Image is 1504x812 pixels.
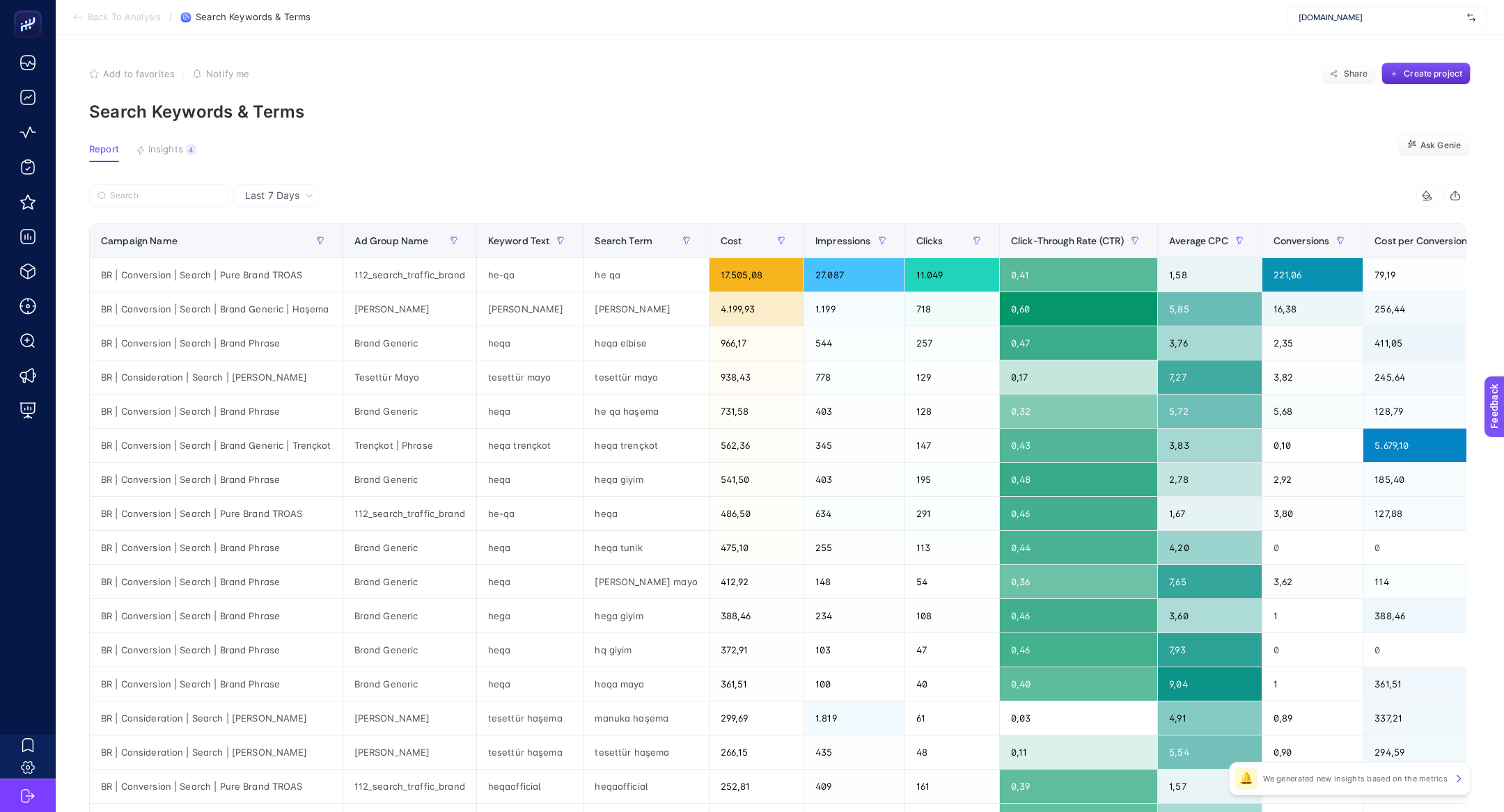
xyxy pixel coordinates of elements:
[583,770,708,803] div: heqaofficial
[1000,633,1157,667] div: 0,46
[710,565,804,598] div: 412,92
[1000,429,1157,462] div: 0,43
[1262,565,1363,598] div: 3,62
[710,770,804,803] div: 252,81
[1363,599,1501,632] div: 388,46
[477,326,583,360] div: heqa
[1000,497,1157,530] div: 0,46
[1363,395,1501,428] div: 128,79
[1262,463,1363,496] div: 2,92
[1404,68,1462,79] span: Create project
[90,770,343,803] div: BR | Conversion | Search | Pure Brand TROAS
[804,258,904,292] div: 27.087
[343,292,476,326] div: [PERSON_NAME]
[1158,497,1262,530] div: 1,67
[1000,701,1157,735] div: 0,03
[477,395,583,428] div: heqa
[1262,667,1363,701] div: 1
[710,531,804,564] div: 475,10
[90,735,343,769] div: BR | Consideration | Search | [PERSON_NAME]
[1363,258,1501,292] div: 79,19
[88,12,161,23] span: Back To Analysis
[905,395,999,428] div: 128
[90,292,343,326] div: BR | Conversion | Search | Brand Generic | Haşema
[186,144,196,155] div: 4
[90,326,343,360] div: BR | Conversion | Search | Brand Phrase
[1262,599,1363,632] div: 1
[905,735,999,769] div: 48
[804,770,904,803] div: 409
[905,599,999,632] div: 108
[710,292,804,326] div: 4.199,93
[804,395,904,428] div: 403
[477,735,583,769] div: tesettür haşema
[583,463,708,496] div: heqa giyim
[343,735,476,769] div: [PERSON_NAME]
[1000,395,1157,428] div: 0,32
[1169,235,1228,246] span: Average CPC
[804,565,904,598] div: 148
[710,599,804,632] div: 388,46
[89,144,119,155] span: Report
[343,599,476,632] div: Brand Generic
[583,326,708,360] div: heqa elbise
[477,258,583,292] div: he-qa
[477,599,583,632] div: hega
[343,497,476,530] div: 112_search_traffic_brand
[343,565,476,598] div: Brand Generic
[343,326,476,360] div: Brand Generic
[710,735,804,769] div: 266,15
[90,429,343,462] div: BR | Conversion | Search | Brand Generic | Trençkot
[343,258,476,292] div: 112_search_traffic_brand
[1274,235,1330,246] span: Conversions
[583,292,708,326] div: [PERSON_NAME]
[89,102,1471,122] p: Search Keywords & Terms
[1000,463,1157,496] div: 0,48
[905,497,999,530] div: 291
[1158,360,1262,394] div: 7,27
[148,144,183,155] span: Insights
[583,599,708,632] div: hega giyim
[1262,258,1363,292] div: 221,06
[8,4,53,15] span: Feedback
[710,326,804,360] div: 966,17
[1000,599,1157,632] div: 0,46
[583,565,708,598] div: [PERSON_NAME] mayo
[905,429,999,462] div: 147
[1000,667,1157,701] div: 0,40
[1262,395,1363,428] div: 5,68
[1263,773,1448,784] p: We generated new insights based on the metrics
[583,497,708,530] div: heqa
[804,463,904,496] div: 403
[804,667,904,701] div: 100
[343,395,476,428] div: Brand Generic
[90,395,343,428] div: BR | Conversion | Search | Brand Phrase
[1381,63,1471,85] button: Create project
[905,292,999,326] div: 718
[1262,292,1363,326] div: 16,38
[343,701,476,735] div: [PERSON_NAME]
[477,667,583,701] div: heqa
[583,429,708,462] div: heqa trençkot
[354,235,429,246] span: Ad Group Name
[101,235,178,246] span: Campaign Name
[583,735,708,769] div: tesettür haşema
[1158,633,1262,667] div: 7,93
[710,429,804,462] div: 562,36
[583,633,708,667] div: hq giyim
[477,292,583,326] div: [PERSON_NAME]
[905,701,999,735] div: 61
[710,395,804,428] div: 731,58
[905,326,999,360] div: 257
[1158,292,1262,326] div: 5,85
[1363,701,1501,735] div: 337,21
[1363,463,1501,496] div: 185,40
[477,531,583,564] div: heqa
[1322,63,1376,85] button: Share
[804,701,904,735] div: 1.819
[815,235,871,246] span: Impressions
[1363,360,1501,394] div: 245,64
[1363,735,1501,769] div: 294,59
[804,735,904,769] div: 435
[103,68,175,79] span: Add to favorites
